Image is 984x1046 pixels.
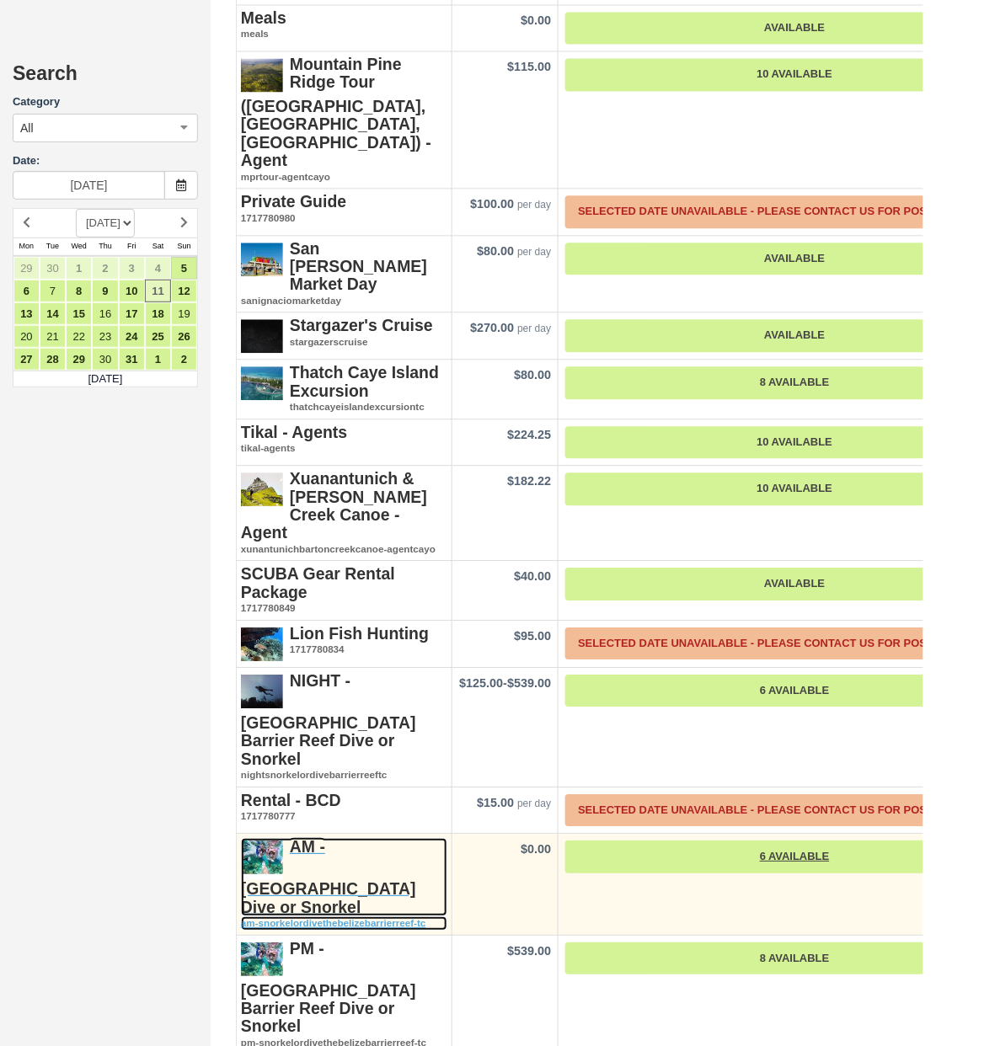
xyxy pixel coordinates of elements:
[507,429,551,442] span: $224.25
[507,677,551,691] span: $539.00
[13,237,40,256] th: Mon
[241,626,447,658] a: Lion Fish Hunting1717780834
[290,364,439,400] strong: Thatch Caye Island Excursion
[171,302,197,325] a: 19
[66,302,92,325] a: 15
[241,193,346,211] strong: Private Guide
[241,602,447,616] em: 1717780849
[241,792,341,810] strong: Rental - BCD
[241,940,416,1037] strong: PM - [GEOGRAPHIC_DATA] Barrier Reef Dive or Snorkel
[477,797,514,810] span: $15.00
[40,302,66,325] a: 14
[459,677,503,691] span: $125.00
[241,171,447,185] em: mprtour-agentcayo
[13,257,40,280] a: 29
[40,325,66,348] a: 21
[290,317,433,335] strong: Stargazer's Cruise
[92,280,118,302] a: 9
[241,626,283,668] img: S62-1
[241,424,447,456] a: Tikal - Agentstikal-agents
[507,945,551,958] span: $539.00
[66,348,92,371] a: 29
[241,241,447,309] a: San [PERSON_NAME] Market Daysanignaciomarketday
[507,475,551,488] span: $182.22
[119,280,145,302] a: 10
[241,424,347,442] strong: Tikal - Agents
[241,565,395,601] strong: SCUBA Gear Rental Package
[241,365,447,414] a: Thatch Caye Island Excursionthatchcayeislandexcursiontc
[470,322,514,335] span: $270.00
[241,318,283,360] img: S308-1
[517,798,551,810] em: per day
[517,323,551,335] em: per day
[66,257,92,280] a: 1
[517,200,551,211] em: per day
[241,56,283,99] img: S282-1
[171,348,197,371] a: 2
[145,280,171,302] a: 11
[241,470,427,542] strong: Xuanantunich & [PERSON_NAME] Creek Canoe - Agent
[13,114,198,142] button: All
[241,241,283,283] img: S163-1
[13,63,198,94] h2: Search
[521,843,551,857] span: $0.00
[145,237,171,256] th: Sat
[171,325,197,348] a: 26
[171,257,197,280] a: 5
[517,247,551,259] em: per day
[119,348,145,371] a: 31
[514,630,551,643] span: $95.00
[92,348,118,371] a: 30
[92,257,118,280] a: 2
[514,570,551,584] span: $40.00
[514,369,551,382] span: $80.00
[92,325,118,348] a: 23
[241,401,447,415] em: thatchcayeislandexcursiontc
[241,9,286,28] strong: Meals
[171,237,197,256] th: Sun
[241,194,447,226] a: Private Guide1717780980
[40,237,66,256] th: Tue
[507,61,551,74] span: $115.00
[13,325,40,348] a: 20
[66,280,92,302] a: 8
[241,839,283,881] img: S294-1
[241,672,416,769] strong: NIGHT - [GEOGRAPHIC_DATA] Barrier Reef Dive or Snorkel
[40,257,66,280] a: 30
[40,348,66,371] a: 28
[241,839,447,931] a: AM - [GEOGRAPHIC_DATA] Dive or Snorkelam-snorkelordivethebelizebarrierreef-tc
[459,677,551,691] span: -
[241,769,447,783] em: nightsnorkelordivebarrierreeftc
[145,325,171,348] a: 25
[241,56,431,170] strong: Mountain Pine Ridge Tour ([GEOGRAPHIC_DATA], [GEOGRAPHIC_DATA], [GEOGRAPHIC_DATA]) - Agent
[241,28,447,42] em: meals
[92,302,118,325] a: 16
[119,237,145,256] th: Fri
[241,212,447,227] em: 1717780980
[241,365,283,407] img: S296-3
[119,325,145,348] a: 24
[241,295,447,309] em: sanignaciomarketday
[241,566,447,616] a: SCUBA Gear Rental Package1717780849
[13,280,40,302] a: 6
[241,543,447,558] em: xunantunichbartoncreekcanoe-agentcayo
[13,302,40,325] a: 13
[241,917,447,931] em: am-snorkelordivethebelizebarrierreef-tc
[241,793,447,825] a: Rental - BCD1717780777
[290,240,427,295] strong: San [PERSON_NAME] Market Day
[145,302,171,325] a: 18
[241,442,447,456] em: tikal-agents
[470,198,514,211] span: $100.00
[241,318,447,350] a: Stargazer's Cruisestargazerscruise
[171,280,197,302] a: 12
[119,257,145,280] a: 3
[92,237,118,256] th: Thu
[521,14,551,28] span: $0.00
[477,245,514,259] span: $80.00
[13,94,198,110] label: Category
[13,153,198,169] label: Date:
[241,56,447,184] a: Mountain Pine Ridge Tour ([GEOGRAPHIC_DATA], [GEOGRAPHIC_DATA], [GEOGRAPHIC_DATA]) - Agentmprtour...
[290,625,429,643] strong: Lion Fish Hunting
[119,302,145,325] a: 17
[66,237,92,256] th: Wed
